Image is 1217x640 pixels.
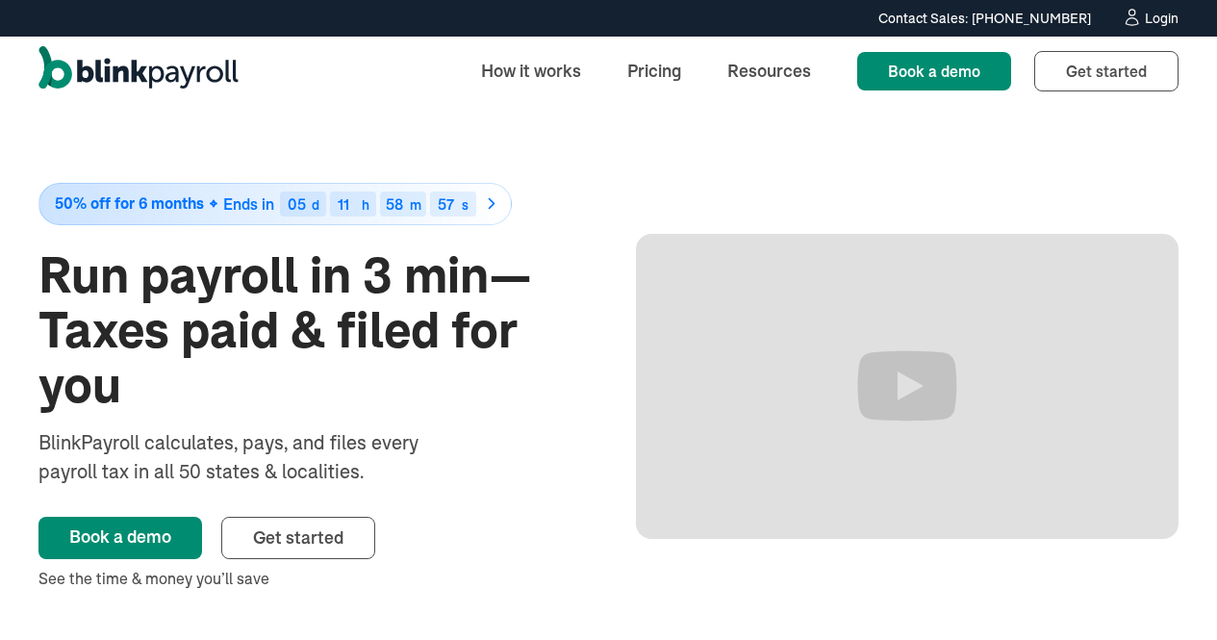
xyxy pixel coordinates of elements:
[878,9,1091,29] div: Contact Sales: [PHONE_NUMBER]
[38,517,202,559] a: Book a demo
[712,50,826,91] a: Resources
[636,234,1179,539] iframe: Run Payroll in 3 min with BlinkPayroll
[38,248,582,414] h1: Run payroll in 3 min—Taxes paid & filed for you
[1034,51,1179,91] a: Get started
[55,195,204,212] span: 50% off for 6 months
[466,50,596,91] a: How it works
[438,194,454,214] span: 57
[312,198,319,212] div: d
[221,517,375,559] a: Get started
[38,567,582,590] div: See the time & money you’ll save
[362,198,369,212] div: h
[38,428,469,486] div: BlinkPayroll calculates, pays, and files every payroll tax in all 50 states & localities.
[857,52,1011,90] a: Book a demo
[1121,548,1217,640] iframe: Chat Widget
[410,198,421,212] div: m
[223,194,274,214] span: Ends in
[1122,8,1179,29] a: Login
[462,198,469,212] div: s
[38,46,239,96] a: home
[888,62,980,81] span: Book a demo
[338,194,349,214] span: 11
[386,194,403,214] span: 58
[253,526,343,549] span: Get started
[38,183,582,225] a: 50% off for 6 monthsEnds in05d11h58m57s
[1145,12,1179,25] div: Login
[288,194,306,214] span: 05
[612,50,697,91] a: Pricing
[1066,62,1147,81] span: Get started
